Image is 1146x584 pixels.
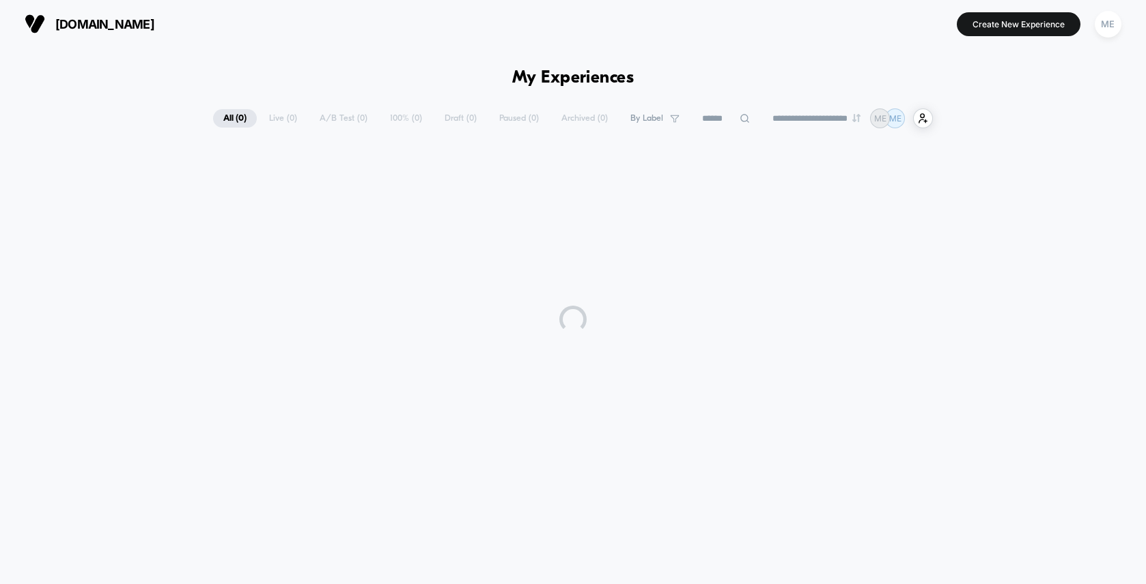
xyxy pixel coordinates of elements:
[512,68,634,88] h1: My Experiences
[889,113,902,123] p: ME
[1091,10,1126,38] button: ME
[874,113,886,123] p: ME
[630,113,663,123] span: By Label
[852,114,861,122] img: end
[957,12,1080,36] button: Create New Experience
[1095,11,1121,38] div: ME
[20,13,158,35] button: [DOMAIN_NAME]
[55,17,154,31] span: [DOMAIN_NAME]
[213,109,257,128] span: All ( 0 )
[25,14,45,34] img: Visually logo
